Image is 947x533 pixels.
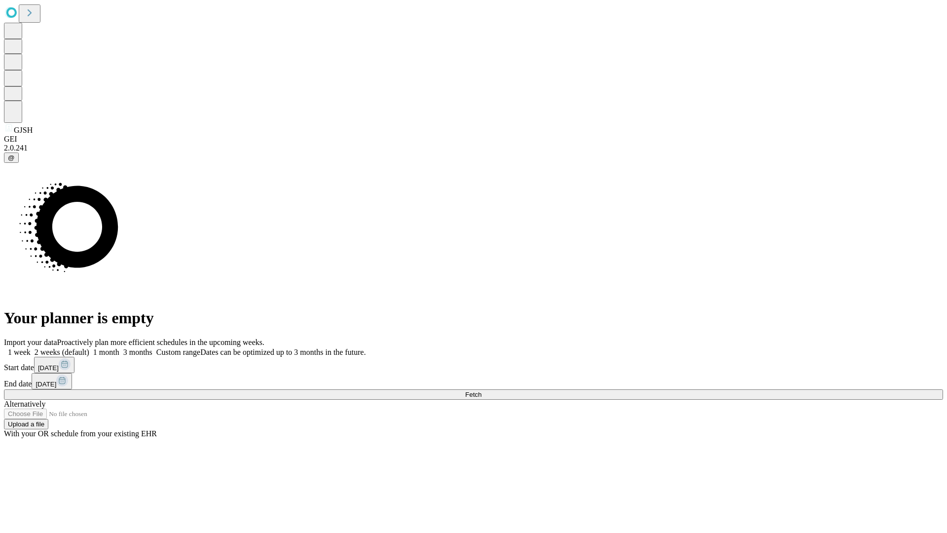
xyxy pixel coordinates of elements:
div: Start date [4,357,943,373]
button: [DATE] [32,373,72,389]
span: Dates can be optimized up to 3 months in the future. [200,348,365,356]
span: 3 months [123,348,152,356]
span: Import your data [4,338,57,346]
button: [DATE] [34,357,74,373]
span: 2 weeks (default) [35,348,89,356]
span: @ [8,154,15,161]
span: [DATE] [36,381,56,388]
span: Custom range [156,348,200,356]
div: 2.0.241 [4,144,943,152]
span: 1 month [93,348,119,356]
span: GJSH [14,126,33,134]
button: Fetch [4,389,943,400]
span: Proactively plan more efficient schedules in the upcoming weeks. [57,338,264,346]
div: GEI [4,135,943,144]
span: Fetch [465,391,481,398]
span: With your OR schedule from your existing EHR [4,429,157,438]
button: @ [4,152,19,163]
h1: Your planner is empty [4,309,943,327]
span: Alternatively [4,400,45,408]
span: 1 week [8,348,31,356]
span: [DATE] [38,364,59,372]
div: End date [4,373,943,389]
button: Upload a file [4,419,48,429]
